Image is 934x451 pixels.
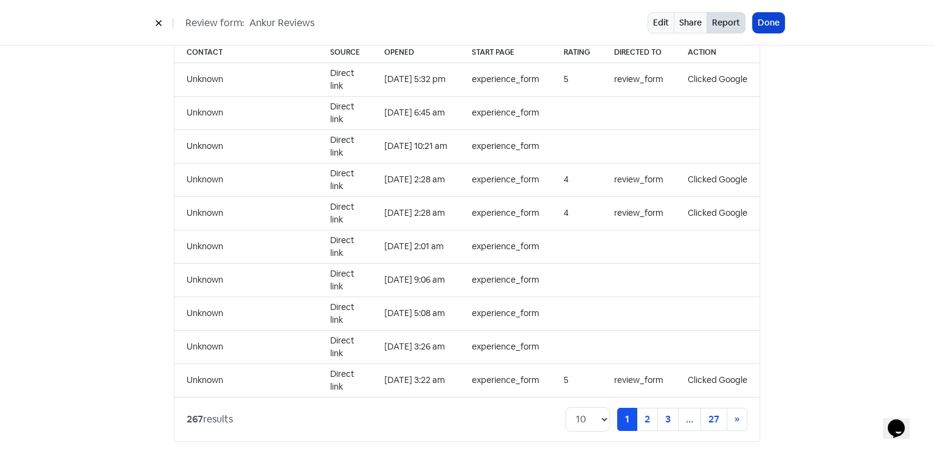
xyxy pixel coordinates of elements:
[372,330,460,363] td: [DATE] 3:26 am
[602,42,676,63] th: Directed to
[602,163,676,196] td: review_form
[175,196,318,230] td: Unknown
[372,63,460,96] td: [DATE] 5:32 pm
[372,263,460,297] td: [DATE] 9:06 am
[648,12,674,33] a: Edit
[175,63,318,96] td: Unknown
[676,163,759,196] td: Clicked Google
[460,163,552,196] td: experience_form
[187,412,233,427] div: results
[637,408,658,431] a: 2
[372,163,460,196] td: [DATE] 2:28 am
[460,96,552,129] td: experience_form
[318,297,372,330] td: Direct link
[175,363,318,397] td: Unknown
[460,42,552,63] th: Start page
[460,196,552,230] td: experience_form
[175,96,318,129] td: Unknown
[460,363,552,397] td: experience_form
[735,413,739,425] span: »
[318,263,372,297] td: Direct link
[318,42,372,63] th: Source
[883,402,922,439] iframe: chat widget
[318,63,372,96] td: Direct link
[617,408,637,431] a: 1
[187,413,203,425] strong: 267
[372,42,460,63] th: Opened
[460,129,552,163] td: experience_form
[552,42,602,63] th: Rating
[552,196,602,230] td: 4
[372,363,460,397] td: [DATE] 3:22 am
[185,16,244,30] span: Review form:
[602,363,676,397] td: review_form
[318,96,372,129] td: Direct link
[318,196,372,230] td: Direct link
[175,129,318,163] td: Unknown
[318,330,372,363] td: Direct link
[707,12,745,33] button: Report
[552,163,602,196] td: 4
[674,12,707,33] a: Share
[460,297,552,330] td: experience_form
[372,96,460,129] td: [DATE] 6:45 am
[372,230,460,263] td: [DATE] 2:01 am
[460,330,552,363] td: experience_form
[460,230,552,263] td: experience_form
[676,42,759,63] th: Action
[372,297,460,330] td: [DATE] 5:08 am
[676,63,759,96] td: Clicked Google
[175,230,318,263] td: Unknown
[175,297,318,330] td: Unknown
[602,63,676,96] td: review_form
[318,230,372,263] td: Direct link
[676,196,759,230] td: Clicked Google
[727,408,747,431] a: Next
[318,163,372,196] td: Direct link
[657,408,679,431] a: 3
[602,196,676,230] td: review_form
[175,263,318,297] td: Unknown
[175,330,318,363] td: Unknown
[460,263,552,297] td: experience_form
[552,363,602,397] td: 5
[318,363,372,397] td: Direct link
[676,363,759,397] td: Clicked Google
[318,129,372,163] td: Direct link
[678,408,701,431] a: ...
[175,163,318,196] td: Unknown
[552,63,602,96] td: 5
[372,129,460,163] td: [DATE] 10:21 am
[372,196,460,230] td: [DATE] 2:28 am
[460,63,552,96] td: experience_form
[700,408,727,431] a: 27
[175,42,318,63] th: Contact
[753,13,784,33] button: Done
